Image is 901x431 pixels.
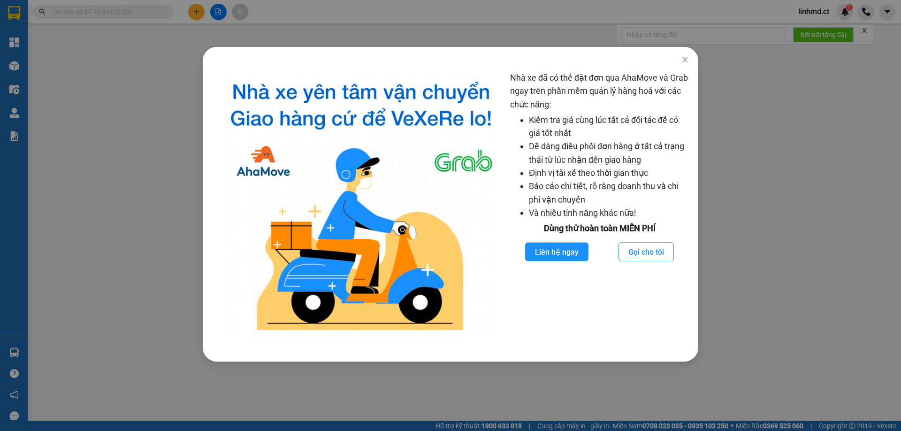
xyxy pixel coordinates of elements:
button: Close [672,47,698,73]
img: logo [220,71,503,338]
div: Nhà xe đã có thể đặt đơn qua AhaMove và Grab ngay trên phần mềm quản lý hàng hoá với các chức năng: [510,71,689,338]
li: Kiểm tra giá cùng lúc tất cả đối tác để có giá tốt nhất [529,113,689,140]
li: Định vị tài xế theo thời gian thực [529,166,689,180]
li: Dễ dàng điều phối đơn hàng ở tất cả trạng thái từ lúc nhận đến giao hàng [529,140,689,166]
div: Dùng thử hoàn toàn MIỄN PHÍ [510,222,689,235]
span: close [681,56,689,63]
span: Liên hệ ngay [535,246,579,258]
button: Liên hệ ngay [525,242,588,261]
span: Gọi cho tôi [628,246,664,258]
li: Báo cáo chi tiết, rõ ràng doanh thu và chi phí vận chuyển [529,180,689,206]
li: Và nhiều tính năng khác nữa! [529,206,689,219]
button: Gọi cho tôi [618,242,674,261]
